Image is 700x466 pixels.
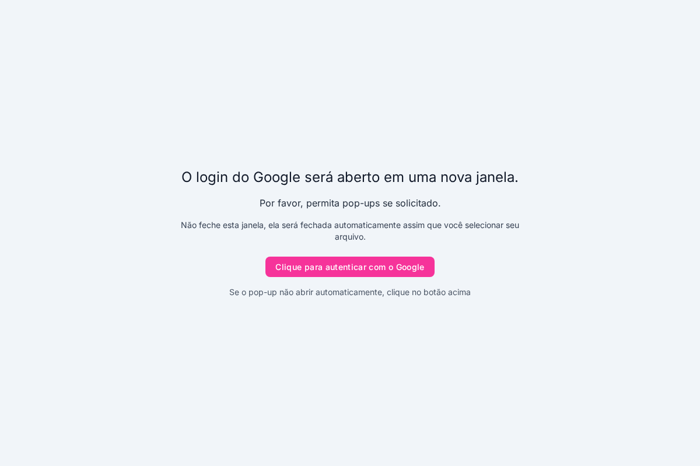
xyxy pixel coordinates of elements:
font: Clique para autenticar com o Google [275,262,424,272]
button: Clique para autenticar com o Google [265,257,434,278]
font: Se o pop-up não abrir automaticamente, clique no botão acima [229,287,471,297]
font: O login do Google será aberto em uma nova janela. [181,169,519,185]
font: Por favor, permita pop-ups se solicitado. [260,197,441,209]
font: Não feche esta janela, ela será fechada automaticamente assim que você selecionar seu arquivo. [181,220,519,241]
